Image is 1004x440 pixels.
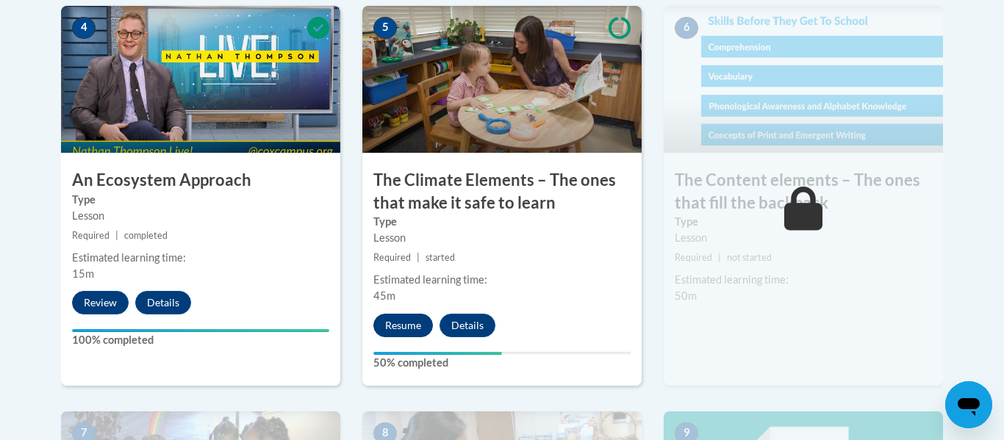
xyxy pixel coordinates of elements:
[373,272,631,288] div: Estimated learning time:
[373,314,433,337] button: Resume
[61,6,340,153] img: Course Image
[675,17,698,39] span: 6
[440,314,495,337] button: Details
[675,272,932,288] div: Estimated learning time:
[72,192,329,208] label: Type
[373,355,631,371] label: 50% completed
[115,230,118,241] span: |
[72,329,329,332] div: Your progress
[61,169,340,192] h3: An Ecosystem Approach
[72,250,329,266] div: Estimated learning time:
[664,6,943,153] img: Course Image
[718,252,721,263] span: |
[72,230,110,241] span: Required
[135,291,191,314] button: Details
[373,214,631,230] label: Type
[373,230,631,246] div: Lesson
[72,332,329,348] label: 100% completed
[124,230,168,241] span: completed
[373,289,395,302] span: 45m
[362,169,642,214] h3: The Climate Elements – The ones that make it safe to learn
[945,381,992,428] iframe: Button to launch messaging window
[72,17,96,39] span: 4
[72,208,329,224] div: Lesson
[72,267,94,280] span: 15m
[373,352,502,355] div: Your progress
[664,169,943,214] h3: The Content elements – The ones that fill the backpack
[675,230,932,246] div: Lesson
[362,6,642,153] img: Course Image
[675,252,712,263] span: Required
[417,252,420,263] span: |
[373,17,397,39] span: 5
[426,252,455,263] span: started
[675,214,932,230] label: Type
[72,291,129,314] button: Review
[373,252,411,263] span: Required
[727,252,772,263] span: not started
[675,289,697,302] span: 50m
